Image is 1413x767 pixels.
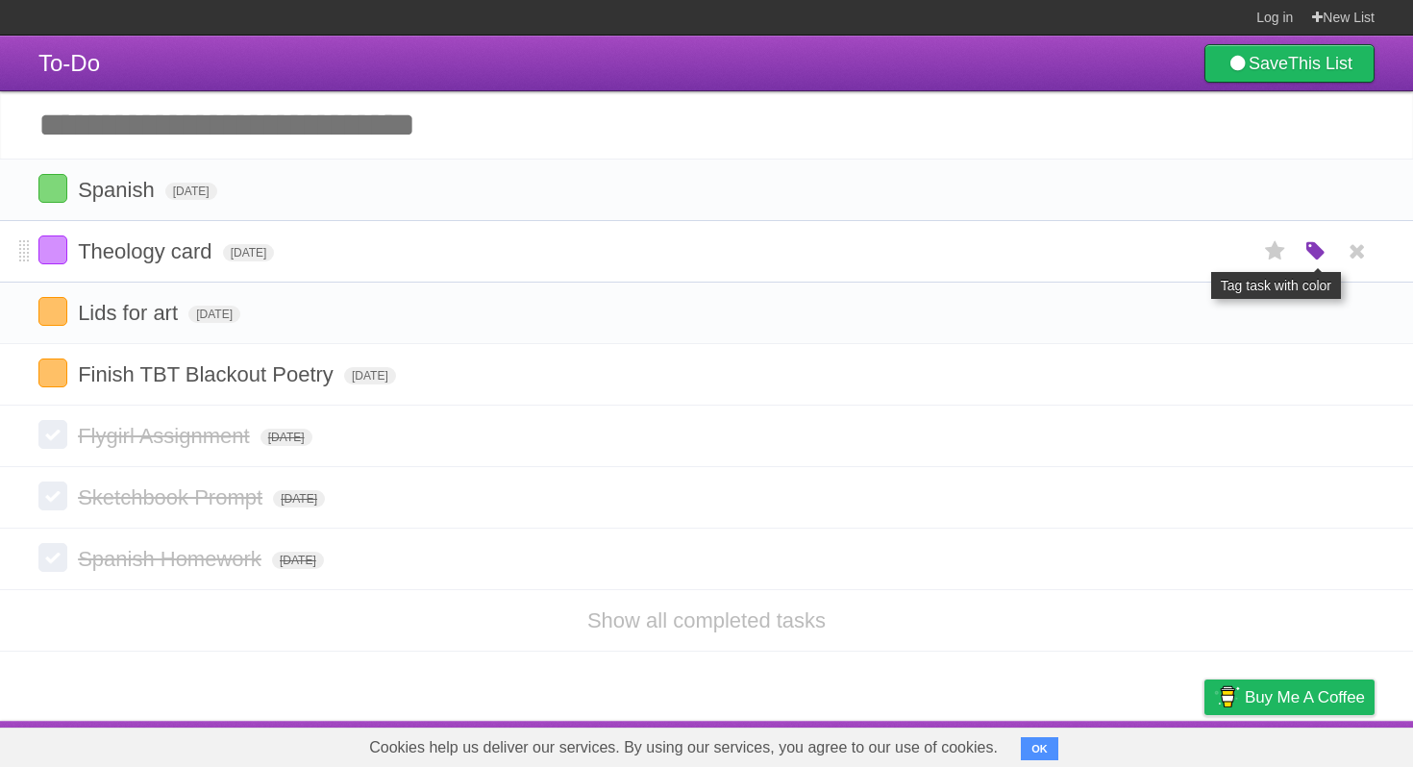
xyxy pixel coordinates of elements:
[78,301,183,325] span: Lids for art
[1179,726,1229,762] a: Privacy
[350,729,1017,767] span: Cookies help us deliver our services. By using our services, you agree to our use of cookies.
[1204,44,1375,83] a: SaveThis List
[344,367,396,384] span: [DATE]
[949,726,989,762] a: About
[1012,726,1090,762] a: Developers
[78,424,255,448] span: Flygirl Assignment
[78,239,216,263] span: Theology card
[78,485,267,509] span: Sketchbook Prompt
[1021,737,1058,760] button: OK
[165,183,217,200] span: [DATE]
[38,50,100,76] span: To-Do
[1204,680,1375,715] a: Buy me a coffee
[38,174,67,203] label: Done
[1257,235,1294,267] label: Star task
[38,297,67,326] label: Done
[38,482,67,510] label: Done
[1245,680,1365,714] span: Buy me a coffee
[78,362,338,386] span: Finish TBT Blackout Poetry
[1253,726,1375,762] a: Suggest a feature
[260,429,312,446] span: [DATE]
[1114,726,1156,762] a: Terms
[38,420,67,449] label: Done
[587,608,826,632] a: Show all completed tasks
[78,547,266,571] span: Spanish Homework
[272,552,324,569] span: [DATE]
[273,490,325,507] span: [DATE]
[78,178,160,202] span: Spanish
[1288,54,1352,73] b: This List
[38,543,67,572] label: Done
[223,244,275,261] span: [DATE]
[38,359,67,387] label: Done
[38,235,67,264] label: Done
[1214,680,1240,713] img: Buy me a coffee
[188,306,240,323] span: [DATE]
